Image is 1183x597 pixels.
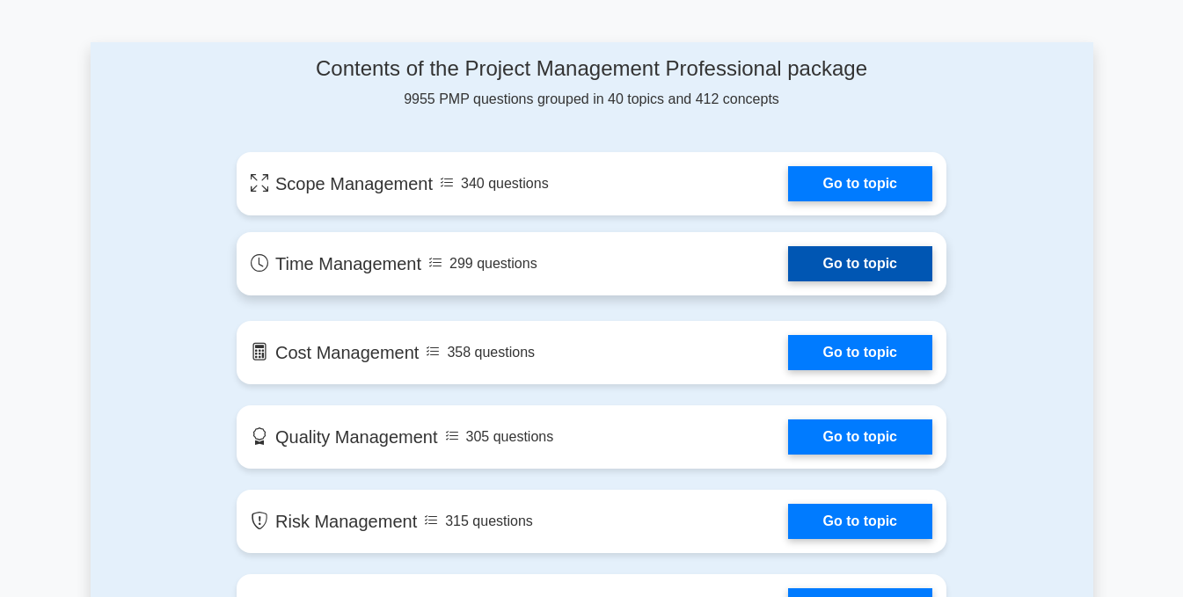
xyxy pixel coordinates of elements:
[788,419,932,455] a: Go to topic
[788,166,932,201] a: Go to topic
[788,504,932,539] a: Go to topic
[788,246,932,281] a: Go to topic
[237,56,946,110] div: 9955 PMP questions grouped in 40 topics and 412 concepts
[237,56,946,82] h4: Contents of the Project Management Professional package
[788,335,932,370] a: Go to topic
